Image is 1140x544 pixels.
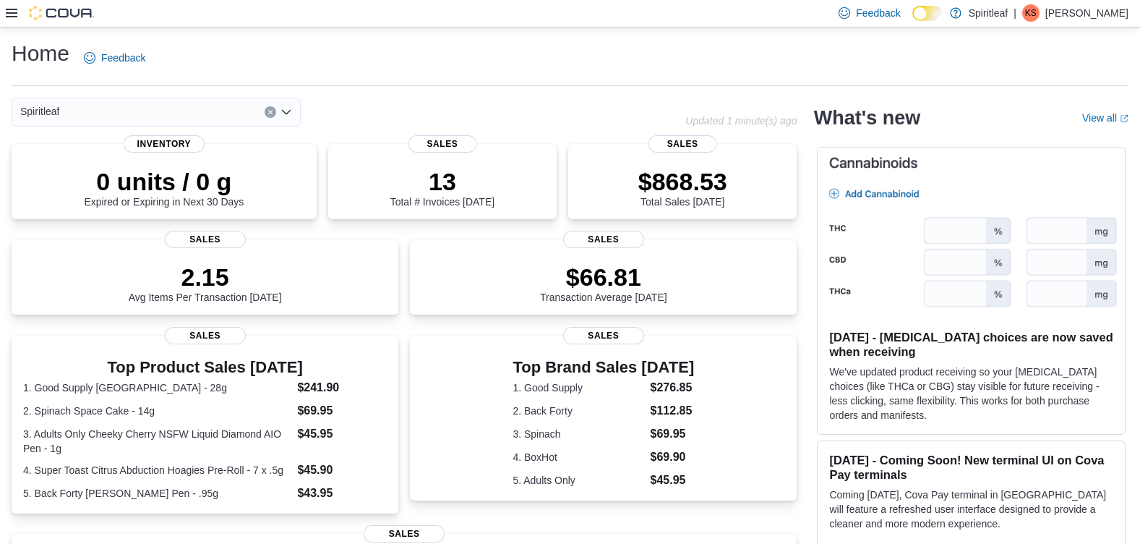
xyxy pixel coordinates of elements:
[829,330,1113,359] h3: [DATE] - [MEDICAL_DATA] choices are now saved when receiving
[513,473,644,488] dt: 5. Adults Only
[513,381,644,395] dt: 1. Good Supply
[124,135,205,153] span: Inventory
[1045,4,1128,22] p: [PERSON_NAME]
[12,39,69,68] h1: Home
[297,425,387,443] dd: $45.95
[390,167,494,208] div: Total # Invoices [DATE]
[23,381,291,395] dt: 1. Good Supply [GEOGRAPHIC_DATA] - 28g
[563,231,644,248] span: Sales
[638,167,727,208] div: Total Sales [DATE]
[648,135,717,153] span: Sales
[969,4,1008,22] p: Spiritleaf
[101,51,145,65] span: Feedback
[651,449,695,466] dd: $69.90
[856,6,900,20] span: Feedback
[297,379,387,396] dd: $241.90
[1082,112,1128,124] a: View allExternal link
[390,167,494,196] p: 13
[540,263,667,292] p: $66.81
[829,453,1113,482] h3: [DATE] - Coming Soon! New terminal UI on Cova Pay terminals
[829,365,1113,422] p: We've updated product receiving so your [MEDICAL_DATA] choices (like THCa or CBG) stay visible fo...
[1022,4,1040,22] div: Kennedy S
[23,427,291,456] dt: 3. Adults Only Cheeky Cherry NSFW Liquid Diamond AIO Pen - 1g
[513,450,644,464] dt: 4. BoxHot
[685,115,797,127] p: Updated 1 minute(s) ago
[513,359,694,376] h3: Top Brand Sales [DATE]
[638,167,727,196] p: $868.53
[651,379,695,396] dd: $276.85
[651,425,695,443] dd: $69.95
[540,263,667,303] div: Transaction Average [DATE]
[1013,4,1016,22] p: |
[265,106,276,118] button: Clear input
[408,135,476,153] span: Sales
[651,472,695,489] dd: $45.95
[23,486,291,501] dt: 5. Back Forty [PERSON_NAME] Pen - .95g
[84,167,244,208] div: Expired or Expiring in Next 30 Days
[912,6,943,21] input: Dark Mode
[563,327,644,344] span: Sales
[297,485,387,502] dd: $43.95
[1025,4,1037,22] span: KS
[165,327,246,344] span: Sales
[513,427,644,441] dt: 3. Spinach
[297,462,387,479] dd: $45.90
[165,231,246,248] span: Sales
[29,6,94,20] img: Cova
[829,488,1113,531] p: Coming [DATE], Cova Pay terminal in [GEOGRAPHIC_DATA] will feature a refreshed user interface des...
[814,106,920,129] h2: What's new
[280,106,292,118] button: Open list of options
[364,525,445,543] span: Sales
[1120,114,1128,123] svg: External link
[129,263,282,303] div: Avg Items Per Transaction [DATE]
[23,463,291,477] dt: 4. Super Toast Citrus Abduction Hoagies Pre-Roll - 7 x .5g
[20,103,59,120] span: Spiritleaf
[513,404,644,418] dt: 2. Back Forty
[129,263,282,292] p: 2.15
[23,359,387,376] h3: Top Product Sales [DATE]
[651,402,695,420] dd: $112.85
[297,402,387,420] dd: $69.95
[23,404,291,418] dt: 2. Spinach Space Cake - 14g
[78,43,151,72] a: Feedback
[84,167,244,196] p: 0 units / 0 g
